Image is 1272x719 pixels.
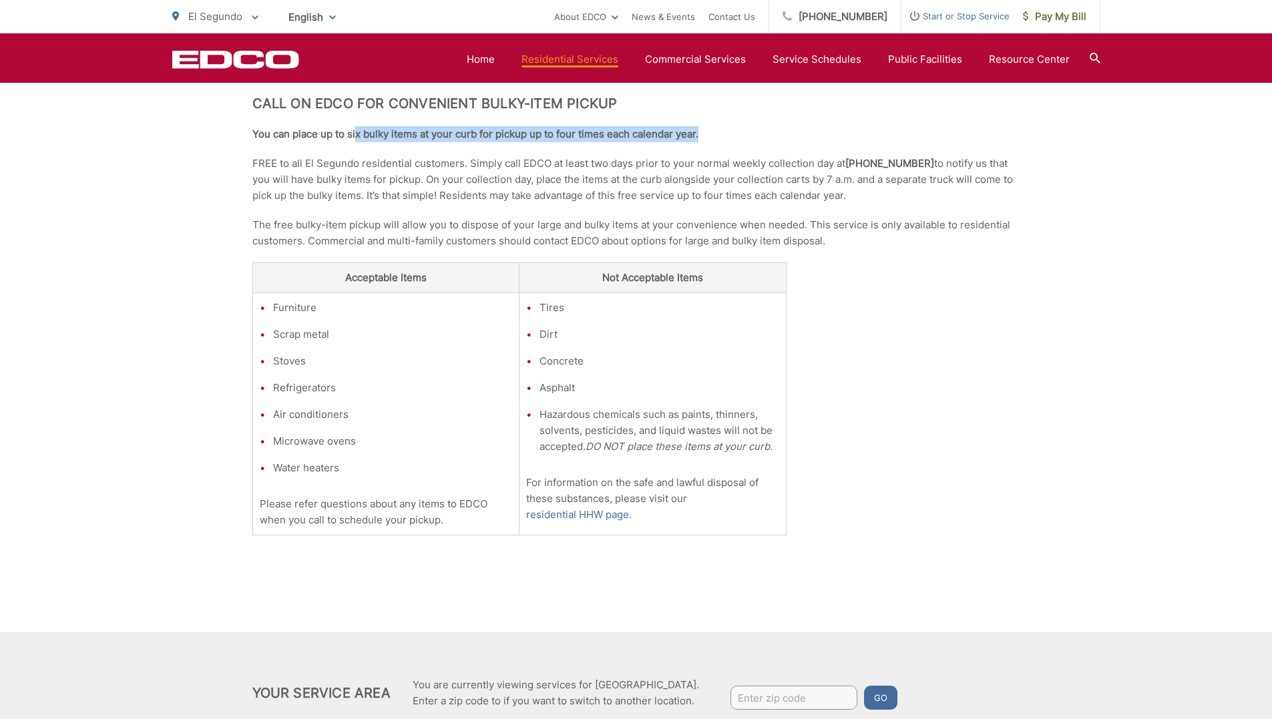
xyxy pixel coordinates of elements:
[526,507,629,523] a: residential HHW page
[273,407,513,423] li: Air conditioners
[273,433,513,449] li: Microwave ovens
[540,300,779,316] li: Tires
[773,51,861,67] a: Service Schedules
[273,380,513,396] li: Refrigerators
[586,440,773,453] em: DO NOT place these items at your curb.
[273,326,513,342] li: Scrap metal
[526,475,779,523] p: For information on the safe and lawful disposal of these substances, please visit our .
[864,686,897,710] button: Go
[540,407,779,455] li: Hazardous chemicals such as paints, thinners, solvents, pesticides, and liquid wastes will not be...
[602,271,703,284] strong: Not Acceptable Items
[1023,9,1086,25] span: Pay My Bill
[845,157,934,170] strong: [PHONE_NUMBER]
[252,156,1020,204] p: FREE to all El Segundo residential customers. Simply call EDCO at least two days prior to your no...
[632,9,695,25] a: News & Events
[252,685,391,701] h2: Your Service Area
[252,128,698,140] strong: You can place up to six bulky items at your curb for pickup up to four times each calendar year.
[273,353,513,369] li: Stoves
[413,677,699,709] p: You are currently viewing services for [GEOGRAPHIC_DATA]. Enter a zip code to if you want to swit...
[540,326,779,342] li: Dirt
[345,271,427,284] strong: Acceptable Items
[273,460,513,476] li: Water heaters
[188,10,242,23] span: El Segundo
[540,380,779,396] li: Asphalt
[888,51,962,67] a: Public Facilities
[467,51,495,67] a: Home
[521,51,618,67] a: Residential Services
[252,95,1020,111] h2: Call on EDCO for Convenient Bulky-Item Pickup
[989,51,1070,67] a: Resource Center
[273,300,513,316] li: Furniture
[172,50,299,69] a: EDCD logo. Return to the homepage.
[540,353,779,369] li: Concrete
[260,496,513,528] p: Please refer questions about any items to EDCO when you call to schedule your pickup.
[252,217,1020,249] p: The free bulky-item pickup will allow you to dispose of your large and bulky items at your conven...
[730,686,857,710] input: Enter zip code
[708,9,755,25] a: Contact Us
[278,5,346,29] span: English
[554,9,618,25] a: About EDCO
[645,51,746,67] a: Commercial Services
